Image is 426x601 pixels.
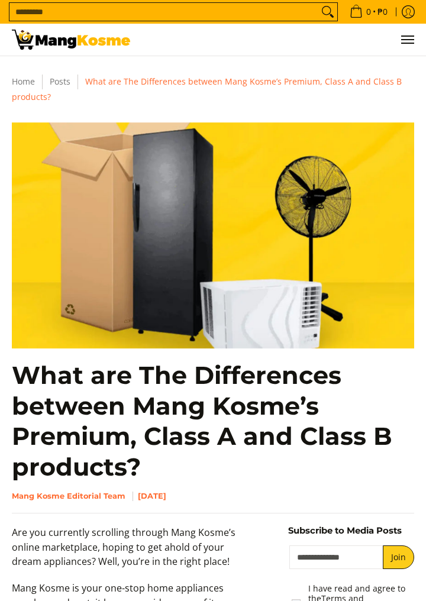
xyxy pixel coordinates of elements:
[318,3,337,21] button: Search
[138,492,166,500] time: [DATE]
[12,122,414,349] img: class a-class b-blog-featured-image
[12,525,241,581] p: Are you currently scrolling through Mang Kosme’s online marketplace, hoping to get ahold of your ...
[288,525,414,537] h5: Subscribe to Media Posts
[50,76,70,87] a: Posts
[12,360,414,483] h1: What are The Differences between Mang Kosme’s Premium, Class A and Class B products?
[12,76,35,87] a: Home
[142,24,414,56] ul: Customer Navigation
[346,5,391,18] span: •
[364,8,373,16] span: 0
[400,24,414,56] button: Menu
[383,545,414,569] button: Join
[12,492,414,501] h6: Mang Kosme Editorial Team
[376,8,389,16] span: ₱0
[6,74,420,105] nav: Breadcrumbs
[142,24,414,56] nav: Main Menu
[12,30,130,50] img: Mang Kosme&#39;s Premium, Class A, &amp; Class B Home Appliances l MK Blog
[12,76,402,102] span: What are The Differences between Mang Kosme’s Premium, Class A and Class B products?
